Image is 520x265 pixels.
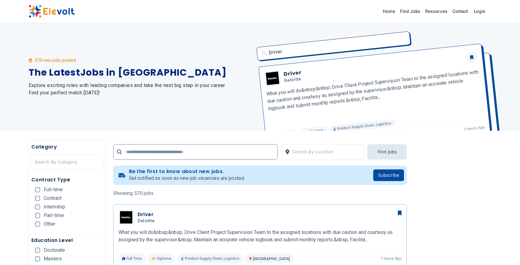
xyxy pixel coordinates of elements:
span: Full-time [44,187,63,192]
a: Find Jobs [398,6,423,16]
h2: Explore exciting roles with leading companies and take the next big step in your career. Find you... [29,82,253,97]
p: 570 new jobs posted [35,57,76,63]
img: Deloitte [120,211,132,223]
p: Showing 570 jobs [113,190,407,197]
a: DeloitteDriverDeloitteWhat you will do&nbsp;&nbsp; Drive Client Project Supervision Team to the a... [118,210,402,263]
span: Deloitte [138,218,155,224]
h5: Contract Type [31,176,103,184]
input: Part-time [35,213,40,218]
input: Masters [35,256,40,261]
a: Resources [423,6,450,16]
span: Part-time [44,213,64,218]
input: Other [35,222,40,227]
p: Get notified as soon as new job vacancies are posted. [129,175,245,182]
h3: Driver [138,211,157,218]
span: Diploma [157,256,171,261]
p: Full Time [118,254,146,263]
h1: The Latest Jobs in [GEOGRAPHIC_DATA] [29,67,253,78]
button: Find Jobs [367,144,407,160]
h4: Be the first to know about new jobs. [129,168,245,175]
span: Internship [44,204,65,209]
span: Other [44,222,55,227]
button: Subscribe [373,169,404,181]
span: [GEOGRAPHIC_DATA] [253,257,290,261]
h5: Category [31,143,103,151]
p: 7 hours ago [381,256,402,261]
input: Contract [35,196,40,201]
span: Masters [44,256,62,261]
input: Internship [35,204,40,209]
input: Full-time [35,187,40,192]
span: Doctorate [44,248,65,253]
span: Contract [44,196,62,201]
img: Elevolt [29,5,75,18]
a: Home [380,6,398,16]
a: Contact [450,6,470,16]
p: Product Supply Chain, Logistics [177,254,243,263]
input: Doctorate [35,248,40,253]
a: Login [470,5,489,18]
p: What you will do&nbsp;&nbsp; Drive Client Project Supervision Team to the assigned locations with... [118,229,402,243]
h5: Education Level [31,237,103,244]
